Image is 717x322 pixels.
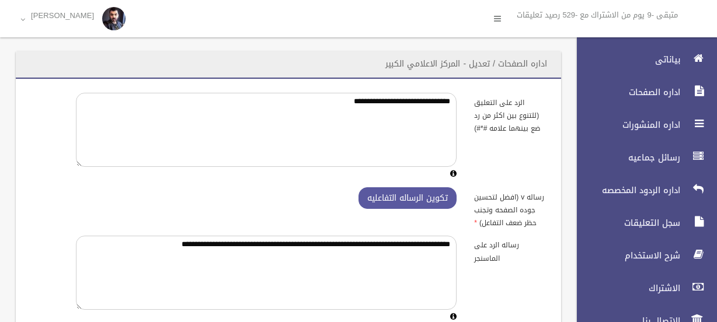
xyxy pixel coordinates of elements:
a: شرح الاستخدام [567,243,717,268]
label: رساله v (افضل لتحسين جوده الصفحه وتجنب حظر ضعف التفاعل) [465,187,554,229]
p: [PERSON_NAME] [31,11,94,20]
span: رسائل جماعيه [567,152,684,163]
span: اداره الصفحات [567,86,684,98]
span: شرح الاستخدام [567,250,684,261]
a: اداره المنشورات [567,112,717,138]
a: سجل التعليقات [567,210,717,236]
span: بياناتى [567,54,684,65]
button: تكوين الرساله التفاعليه [358,187,457,209]
a: الاشتراك [567,275,717,301]
a: اداره الصفحات [567,79,717,105]
a: بياناتى [567,47,717,72]
label: رساله الرد على الماسنجر [465,236,554,265]
label: الرد على التعليق (للتنوع بين اكثر من رد ضع بينهما علامه #*#) [465,93,554,135]
span: الاشتراك [567,282,684,294]
span: سجل التعليقات [567,217,684,229]
span: اداره المنشورات [567,119,684,131]
span: اداره الردود المخصصه [567,184,684,196]
header: اداره الصفحات / تعديل - المركز الاعلامي الكبير [371,52,561,75]
a: اداره الردود المخصصه [567,177,717,203]
a: رسائل جماعيه [567,145,717,170]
